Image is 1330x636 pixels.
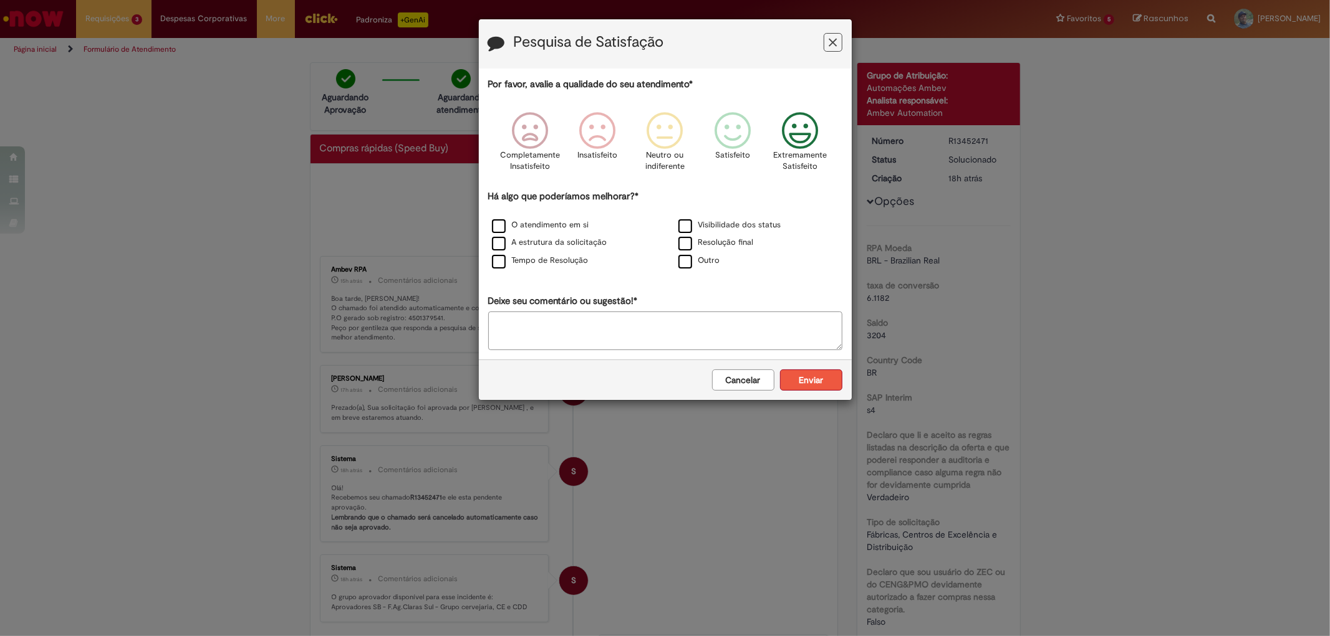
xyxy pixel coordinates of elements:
label: Visibilidade dos status [678,219,781,231]
div: Neutro ou indiferente [633,103,696,188]
div: Extremamente Satisfeito [768,103,832,188]
p: Completamente Insatisfeito [500,150,560,173]
label: Por favor, avalie a qualidade do seu atendimento* [488,78,693,91]
label: Resolução final [678,237,754,249]
label: O atendimento em si [492,219,589,231]
label: Pesquisa de Satisfação [514,34,664,50]
label: A estrutura da solicitação [492,237,607,249]
div: Satisfeito [701,103,764,188]
p: Neutro ou indiferente [642,150,687,173]
p: Satisfeito [715,150,750,161]
p: Insatisfeito [577,150,617,161]
div: Há algo que poderíamos melhorar?* [488,190,842,270]
button: Enviar [780,369,842,391]
label: Outro [678,255,720,267]
label: Deixe seu comentário ou sugestão!* [488,295,638,308]
p: Extremamente Satisfeito [773,150,827,173]
button: Cancelar [712,369,774,391]
label: Tempo de Resolução [492,255,589,267]
div: Completamente Insatisfeito [498,103,562,188]
div: Insatisfeito [566,103,629,188]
